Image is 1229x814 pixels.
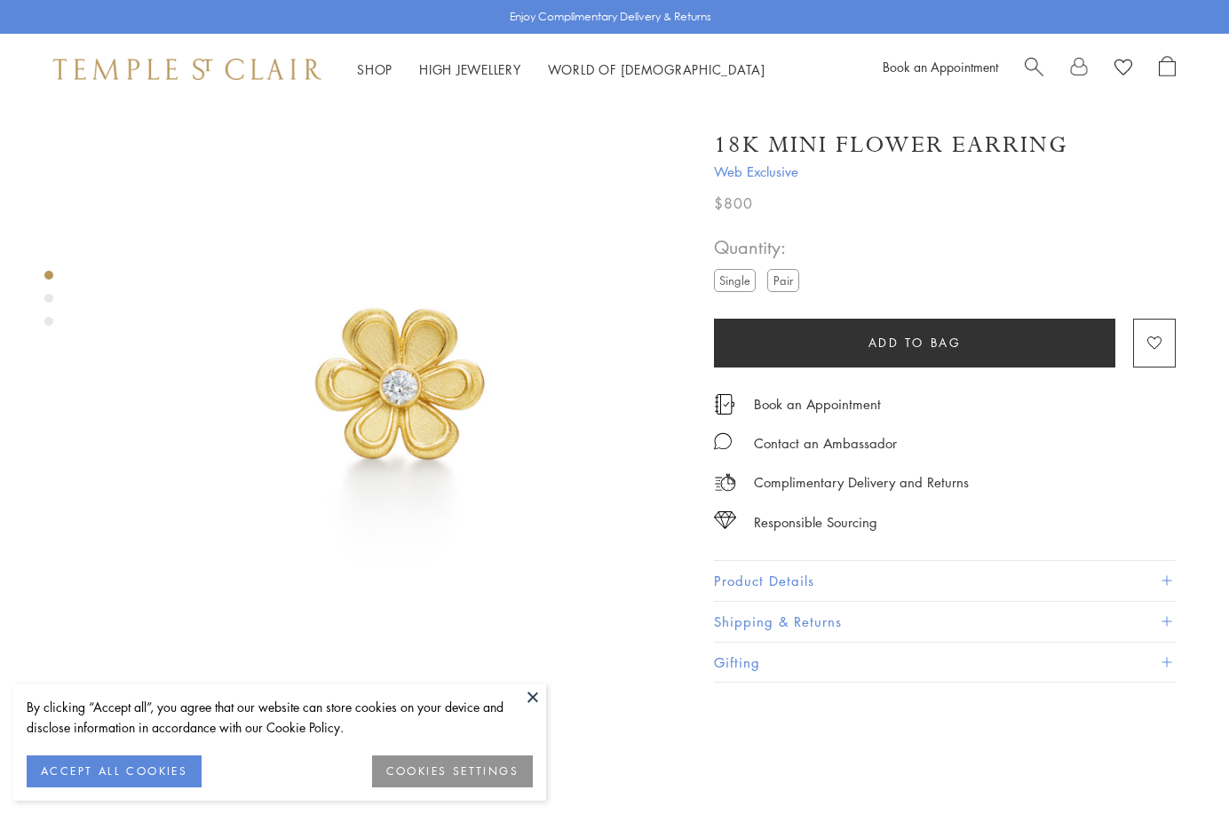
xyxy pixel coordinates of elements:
a: High JewelleryHigh Jewellery [419,60,521,78]
img: icon_sourcing.svg [714,511,736,529]
a: Book an Appointment [754,394,881,414]
p: Complimentary Delivery and Returns [754,471,969,494]
button: Add to bag [714,319,1115,367]
img: icon_appointment.svg [714,394,735,415]
p: Enjoy Complimentary Delivery & Returns [510,8,711,26]
img: Temple St. Clair [53,59,321,80]
button: ACCEPT ALL COOKIES [27,755,202,787]
button: Gifting [714,643,1176,683]
span: $800 [714,192,753,215]
a: Open Shopping Bag [1159,56,1176,83]
h1: 18K Mini Flower Earring [714,130,1068,161]
span: Quantity: [714,233,806,262]
span: Web Exclusive [714,161,1176,183]
div: Contact an Ambassador [754,432,897,454]
div: Responsible Sourcing [754,511,877,533]
a: World of [DEMOGRAPHIC_DATA]World of [DEMOGRAPHIC_DATA] [548,60,765,78]
a: ShopShop [357,60,392,78]
div: By clicking “Accept all”, you agree that our website can store cookies on your device and disclos... [27,697,533,738]
label: Single [714,269,756,291]
img: icon_delivery.svg [714,471,736,494]
img: E18103-MINIFLWR [115,105,687,676]
a: Book an Appointment [883,58,998,75]
button: COOKIES SETTINGS [372,755,533,787]
label: Pair [767,269,799,291]
span: Add to bag [868,333,962,352]
nav: Main navigation [357,59,765,81]
button: Product Details [714,561,1176,601]
iframe: Gorgias live chat messenger [1140,731,1211,796]
a: Search [1025,56,1043,83]
div: Product gallery navigation [44,266,53,340]
a: View Wishlist [1114,56,1132,83]
button: Shipping & Returns [714,602,1176,642]
img: MessageIcon-01_2.svg [714,432,732,450]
